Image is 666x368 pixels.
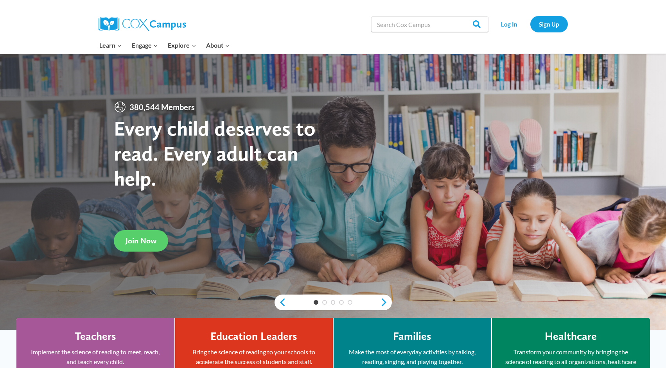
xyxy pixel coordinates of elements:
a: 1 [314,300,318,305]
a: Join Now [114,230,168,252]
p: Implement the science of reading to meet, reach, and teach every child. [28,347,163,367]
a: previous [275,298,286,307]
nav: Secondary Navigation [492,16,568,32]
a: Sign Up [530,16,568,32]
a: Log In [492,16,526,32]
a: 5 [348,300,352,305]
a: 3 [331,300,336,305]
span: 380,544 Members [126,101,198,113]
a: 2 [322,300,327,305]
div: content slider buttons [275,295,392,310]
span: About [206,40,230,50]
strong: Every child deserves to read. Every adult can help. [114,116,316,190]
h4: Education Leaders [210,330,297,343]
p: Make the most of everyday activities by talking, reading, singing, and playing together. [345,347,479,367]
h4: Families [393,330,431,343]
nav: Primary Navigation [95,37,235,54]
h4: Healthcare [545,330,597,343]
a: 4 [339,300,344,305]
img: Cox Campus [99,17,186,31]
input: Search Cox Campus [371,16,488,32]
span: Learn [99,40,122,50]
span: Join Now [126,236,156,245]
h4: Teachers [75,330,116,343]
span: Explore [168,40,196,50]
p: Bring the science of reading to your schools to accelerate the success of students and staff. [187,347,321,367]
span: Engage [132,40,158,50]
a: next [380,298,392,307]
